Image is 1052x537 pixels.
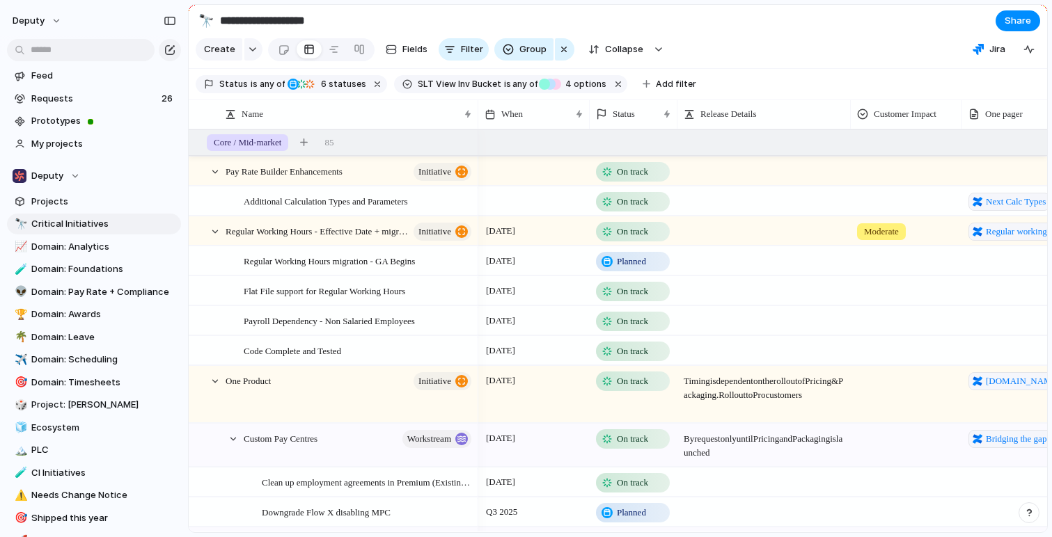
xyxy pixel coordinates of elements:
button: 🧪 [13,466,26,480]
span: CI Initiatives [31,466,176,480]
div: ⚠️ [15,488,24,504]
button: isany of [248,77,288,92]
span: Custom Pay Centres [244,430,317,446]
span: My projects [31,137,176,151]
div: 📈Domain: Analytics [7,237,181,257]
span: On track [617,374,648,388]
span: Additional Calculation Types and Parameters [244,193,408,209]
div: 📈 [15,239,24,255]
span: initiative [418,162,451,182]
button: Deputy [7,166,181,186]
span: On track [617,344,648,358]
span: statuses [317,78,366,90]
span: workstream [407,429,451,449]
div: 🧪 [15,465,24,481]
a: 🔭Critical Initiatives [7,214,181,234]
span: deputy [13,14,45,28]
span: Fields [402,42,427,56]
div: 🎲 [15,397,24,413]
div: ⚠️Needs Change Notice [7,485,181,506]
span: Ecosystem [31,421,176,435]
span: Needs Change Notice [31,488,176,502]
button: 📈 [13,240,26,254]
button: 6 statuses [286,77,369,92]
span: Create [204,42,235,56]
span: Deputy [31,169,63,183]
button: 👽 [13,285,26,299]
a: 🎯Domain: Timesheets [7,372,181,393]
span: is [504,78,511,90]
span: Pay Rate Builder Enhancements [226,163,343,179]
span: Status [613,107,635,121]
span: On track [617,314,648,328]
span: Domain: Scheduling [31,353,176,367]
button: Group [494,38,554,61]
span: initiative [418,222,451,241]
span: On track [617,195,648,209]
span: Code Complete and Tested [244,342,341,358]
span: Regular Working Hours - Effective Date + migration [226,223,409,239]
button: Create [196,38,242,61]
span: Planned [617,506,646,520]
button: 🧪 [13,262,26,276]
span: options [561,78,606,90]
span: One Product [226,372,271,388]
span: 26 [162,92,175,106]
a: 🧪Domain: Foundations [7,259,181,280]
span: Shipped this year [31,511,176,525]
div: 🧊Ecosystem [7,417,181,438]
span: Collapse [605,42,643,56]
div: 🌴 [15,329,24,345]
a: 🧪CI Initiatives [7,463,181,483]
div: 🎯 [15,374,24,390]
span: Filter [461,42,483,56]
button: isany of [501,77,541,92]
span: On track [617,165,648,179]
span: [DATE] [482,312,519,329]
button: 🏔️ [13,443,26,457]
span: On track [617,432,648,446]
span: Domain: Timesheets [31,376,176,390]
span: [DATE] [482,282,519,299]
span: Share [1005,14,1031,28]
div: 🧪 [15,262,24,278]
span: Feed [31,69,176,83]
button: ⚠️ [13,488,26,502]
button: 🧊 [13,421,26,435]
a: Projects [7,191,181,212]
div: 🎯 [15,510,24,526]
a: ✈️Domain: Scheduling [7,349,181,370]
span: Payroll Dependency - Non Salaried Employees [244,312,415,328]
span: On track [617,284,648,298]
span: 4 [561,79,574,89]
div: 🔭 [198,11,214,30]
a: 🎲Project: [PERSON_NAME] [7,394,181,415]
span: 6 [317,79,329,89]
button: Jira [967,39,1011,60]
button: Filter [439,38,489,61]
span: Customer Impact [874,107,936,121]
div: 🔭 [15,216,24,232]
a: 🏆Domain: Awards [7,304,181,325]
span: any of [258,78,285,90]
span: Moderate [864,225,899,239]
button: 🎲 [13,398,26,412]
span: [DATE] [482,372,519,389]
span: Domain: Foundations [31,262,176,276]
button: initiative [414,372,471,390]
span: Add filter [656,78,696,90]
span: Next Calc Types [986,195,1046,209]
a: Feed [7,65,181,86]
a: 🏔️PLC [7,440,181,460]
a: Requests26 [7,88,181,109]
span: Downgrade Flow X disabling MPC [262,504,391,520]
div: 👽Domain: Pay Rate + Compliance [7,282,181,303]
span: [DATE] [482,223,519,239]
span: Core / Mid-market [214,136,281,150]
span: Group [519,42,547,56]
button: 🏆 [13,307,26,321]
